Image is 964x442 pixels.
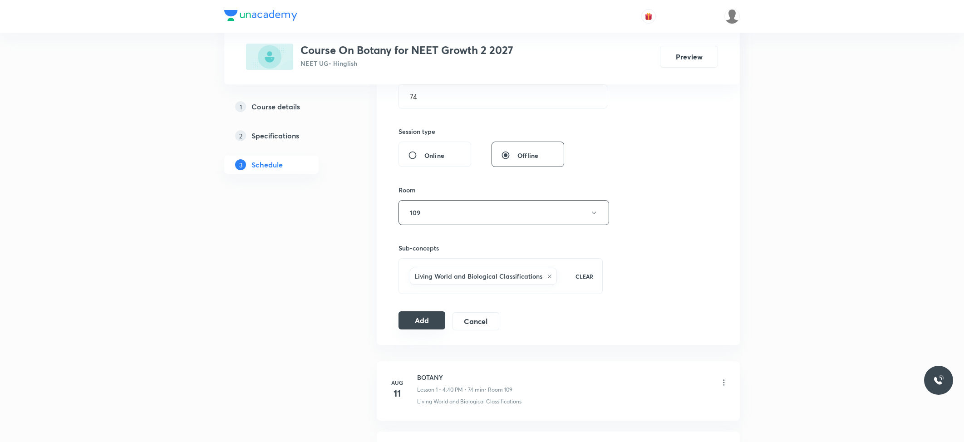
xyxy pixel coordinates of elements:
[417,386,484,394] p: Lesson 1 • 4:40 PM • 74 min
[398,243,603,253] h6: Sub-concepts
[660,46,718,68] button: Preview
[398,200,609,225] button: 109
[388,378,406,387] h6: Aug
[575,272,593,280] p: CLEAR
[251,159,283,170] h5: Schedule
[300,44,513,57] h3: Course On Botany for NEET Growth 2 2027
[224,98,348,116] a: 1Course details
[235,130,246,141] p: 2
[424,151,444,160] span: Online
[398,185,416,195] h6: Room
[388,387,406,400] h4: 11
[224,10,297,21] img: Company Logo
[414,271,542,281] h6: Living World and Biological Classifications
[641,9,656,24] button: avatar
[398,127,435,136] h6: Session type
[251,130,299,141] h5: Specifications
[644,12,653,20] img: avatar
[246,44,293,70] img: 041EF656-5D41-4BFD-90F2-705EB3F6DCA0_plus.png
[235,159,246,170] p: 3
[398,311,445,329] button: Add
[517,151,538,160] span: Offline
[933,375,944,386] img: ttu
[224,127,348,145] a: 2Specifications
[452,312,499,330] button: Cancel
[224,10,297,23] a: Company Logo
[399,85,607,108] input: 74
[251,101,300,112] h5: Course details
[417,373,512,382] h6: BOTANY
[484,386,512,394] p: • Room 109
[235,101,246,112] p: 1
[724,9,740,24] img: Divya tyagi
[300,59,513,68] p: NEET UG • Hinglish
[417,398,521,406] p: Living World and Biological Classifications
